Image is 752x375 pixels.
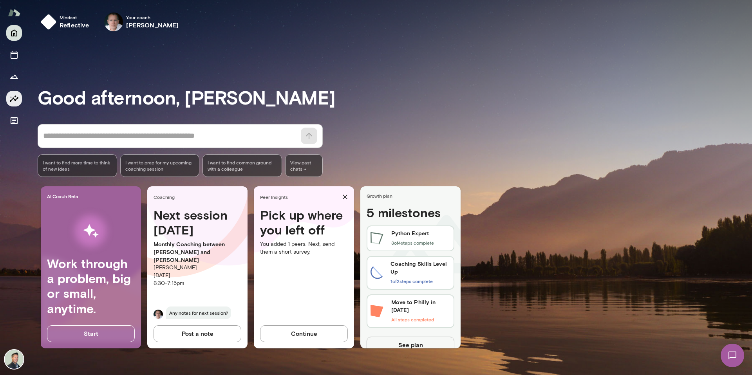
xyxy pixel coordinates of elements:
[154,264,241,272] p: [PERSON_NAME]
[154,279,241,287] p: 6:30 - 7:15pm
[104,13,123,31] img: Mike Lane
[47,325,135,342] button: Start
[391,229,434,237] h6: Python Expert
[367,193,457,199] span: Growth plan
[41,14,56,30] img: mindset
[47,193,138,199] span: AI Coach Beta
[367,337,454,353] button: See plan
[154,194,244,200] span: Coaching
[391,298,450,314] h6: Move to Philly in [DATE]
[99,9,184,34] div: Mike LaneYour coach[PERSON_NAME]
[285,154,323,177] span: View past chats ->
[202,154,282,177] div: I want to find common ground with a colleague
[260,207,348,238] h4: Pick up where you left off
[126,14,179,20] span: Your coach
[60,20,89,30] h6: reflective
[260,240,348,256] p: You added 1 peers. Next, send them a short survey.
[154,272,241,279] p: [DATE]
[8,5,20,20] img: Mento
[390,260,450,276] h6: Coaching Skills Level Up
[154,207,241,238] h4: Next session [DATE]
[6,25,22,41] button: Home
[38,154,117,177] div: I want to find more time to think of new ideas
[6,113,22,128] button: Documents
[43,159,112,172] span: I want to find more time to think of new ideas
[56,206,126,256] img: AI Workflows
[260,194,339,200] span: Peer Insights
[126,20,179,30] h6: [PERSON_NAME]
[38,86,752,108] h3: Good afternoon, [PERSON_NAME]
[6,91,22,106] button: Insights
[391,240,434,245] span: 3 of 4 steps complete
[390,278,433,284] span: 1 of 2 steps complete
[391,317,434,322] span: All steps completed
[260,325,348,342] button: Continue
[47,256,135,316] h4: Work through a problem, big or small, anytime.
[6,47,22,63] button: Sessions
[6,69,22,85] button: Growth Plan
[208,159,277,172] span: I want to find common ground with a colleague
[154,240,241,264] p: Monthly Coaching between [PERSON_NAME] and [PERSON_NAME]
[5,350,23,369] img: Brian Lawrence
[120,154,200,177] div: I want to prep for my upcoming coaching session
[154,310,163,319] img: Mike
[166,306,231,319] span: Any notes for next session?
[154,325,241,342] button: Post a note
[38,9,96,34] button: Mindsetreflective
[367,205,454,223] h4: 5 milestones
[125,159,195,172] span: I want to prep for my upcoming coaching session
[60,14,89,20] span: Mindset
